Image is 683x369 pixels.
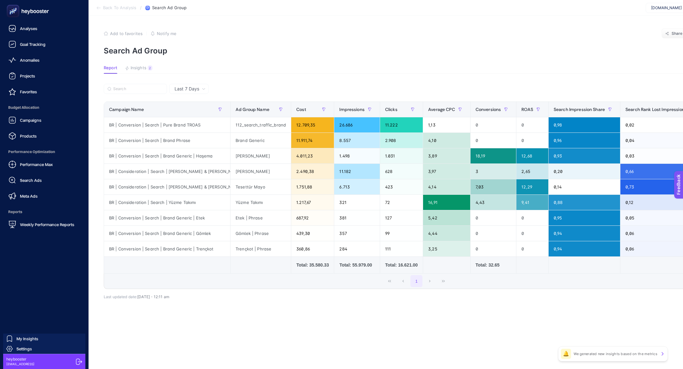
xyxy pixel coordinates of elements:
div: BR | Conversion | Search | Brand Generic | Etek [104,210,230,225]
span: Share [672,31,683,36]
div: 0,98 [549,117,620,132]
div: 0,94 [549,241,620,256]
span: / [140,5,142,10]
div: 2.908 [380,133,423,148]
div: 2 [148,65,152,71]
span: Impressions [339,107,365,112]
span: Meta Ads [20,194,38,199]
span: Budget Allocation [5,101,83,114]
div: Tesettür Mayo [231,179,291,194]
div: 0 [471,226,516,241]
div: BR | Consideration | Search | Yüzme Takımı [104,195,230,210]
a: My Insights [3,334,85,344]
div: 0 [516,210,548,225]
div: 9,41 [516,195,548,210]
div: [PERSON_NAME] [231,164,291,179]
div: 381 [334,210,380,225]
a: Weekly Performance Reports [5,218,83,231]
div: Brand Generic [231,133,291,148]
div: 0,96 [549,133,620,148]
div: 0 [471,133,516,148]
div: 0 [471,241,516,256]
span: Performance Max [20,162,53,167]
button: Add to favorites [104,31,143,36]
div: 12,29 [516,179,548,194]
div: 0 [471,117,516,132]
span: My Insights [16,336,38,341]
div: Etek | Phrase [231,210,291,225]
span: Insights [131,65,146,71]
div: 1.031 [380,148,423,163]
div: 1.751,88 [291,179,334,194]
div: 0,94 [549,226,620,241]
span: Favorites [20,89,37,94]
div: 11.222 [380,117,423,132]
div: 4.011,23 [291,148,334,163]
a: Campaigns [5,114,83,126]
div: BR | Consideration | Search | [PERSON_NAME] & [PERSON_NAME] [104,179,230,194]
div: 0,20 [549,164,620,179]
div: 0 [516,241,548,256]
div: 112_search_traffic_brand [231,117,291,132]
div: 72 [380,195,423,210]
span: Products [20,133,37,138]
span: [EMAIL_ADDRESS] [6,362,34,366]
span: Weekly Performance Reports [20,222,74,227]
div: 0,88 [549,195,620,210]
div: 0 [471,210,516,225]
div: 11.182 [334,164,380,179]
div: 3,97 [423,164,470,179]
div: 1.217,67 [291,195,334,210]
div: BR | Conversion | Search | Brand Generic | Gömlek [104,226,230,241]
span: Back To Analysis [103,5,136,10]
span: Add to favorites [110,31,143,36]
div: 16,91 [423,195,470,210]
div: BR | Conversion | Search | Brand Phrase [104,133,230,148]
input: Search [113,87,163,91]
a: Projects [5,70,83,82]
div: 687,92 [291,210,334,225]
span: Campaigns [20,118,41,123]
div: Trençkot | Phrase [231,241,291,256]
div: BR | Conversion | Search | Brand Generic | Haşema [104,148,230,163]
div: 26.686 [334,117,380,132]
div: 439,30 [291,226,334,241]
span: Analyses [20,26,37,31]
span: [DATE]・12:11 am [137,294,169,299]
a: Products [5,130,83,142]
div: 4,44 [423,226,470,241]
a: Settings [3,344,85,354]
div: 321 [334,195,380,210]
div: 6.713 [334,179,380,194]
div: 423 [380,179,423,194]
div: 11.911,74 [291,133,334,148]
span: Average CPC [428,107,455,112]
div: 357 [334,226,380,241]
div: 3,89 [423,148,470,163]
div: 0 [516,226,548,241]
a: Meta Ads [5,190,83,202]
div: 0 [516,117,548,132]
div: 4,43 [471,195,516,210]
span: Reports [5,206,83,218]
a: Analyses [5,22,83,35]
div: Yüzme Takımı [231,195,291,210]
div: 18,19 [471,148,516,163]
div: 127 [380,210,423,225]
span: Last 7 Days [175,86,199,92]
div: BR | Conversion | Search | Pure Brand TROAS [104,117,230,132]
div: 0,95 [549,210,620,225]
a: Search Ads [5,174,83,187]
div: 7,03 [471,179,516,194]
span: Anomalies [20,58,40,63]
div: 4,10 [423,133,470,148]
div: 12,68 [516,148,548,163]
span: Conversions [476,107,501,112]
div: 1.498 [334,148,380,163]
a: Performance Max [5,158,83,171]
span: Notify me [157,31,176,36]
div: 360,86 [291,241,334,256]
div: 111 [380,241,423,256]
span: Projects [20,73,35,78]
div: BR | Conversion | Search | Brand Generic | Trençkot [104,241,230,256]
